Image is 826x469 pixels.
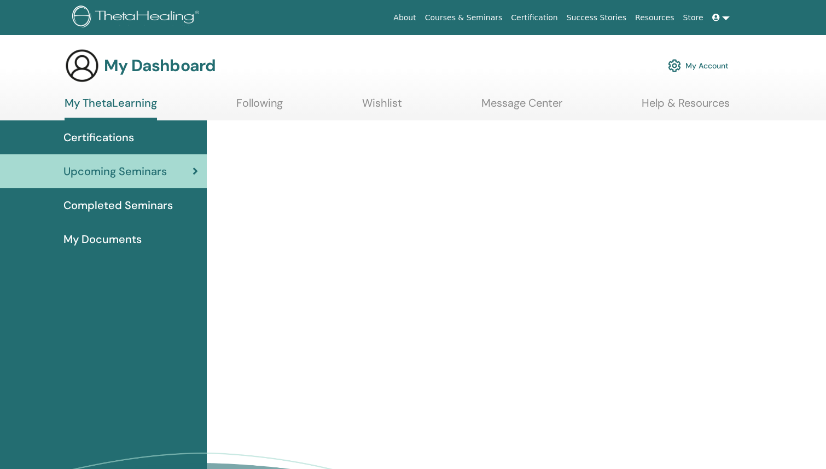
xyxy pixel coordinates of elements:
a: Certification [507,8,562,28]
a: Wishlist [362,96,402,118]
a: Success Stories [562,8,631,28]
a: Resources [631,8,679,28]
img: logo.png [72,5,203,30]
span: Completed Seminars [63,197,173,213]
h3: My Dashboard [104,56,216,76]
a: Store [679,8,708,28]
a: About [389,8,420,28]
a: Help & Resources [642,96,730,118]
span: Certifications [63,129,134,146]
a: Following [236,96,283,118]
span: Upcoming Seminars [63,163,167,180]
a: Message Center [481,96,562,118]
span: My Documents [63,231,142,247]
a: Courses & Seminars [421,8,507,28]
img: generic-user-icon.jpg [65,48,100,83]
img: cog.svg [668,56,681,75]
a: My ThetaLearning [65,96,157,120]
a: My Account [668,54,729,78]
